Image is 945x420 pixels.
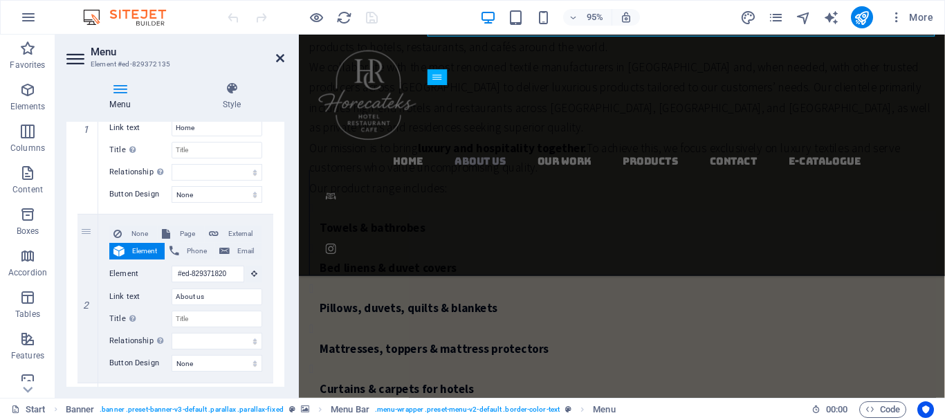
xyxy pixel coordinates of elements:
label: Relationship [109,164,172,181]
em: 2 [76,300,96,311]
button: pages [768,9,785,26]
i: Publish [854,10,870,26]
label: Button Design [109,186,172,203]
label: Title [109,142,172,158]
span: None [126,226,153,242]
label: Link text [109,120,172,136]
button: External [205,226,262,242]
p: Features [11,350,44,361]
button: text_generator [823,9,840,26]
span: Email [234,243,257,259]
label: Element [109,266,172,282]
h3: Element #ed-829372135 [91,58,257,71]
input: No element chosen [172,266,244,282]
i: This element contains a background [301,405,309,413]
i: AI Writer [823,10,839,26]
button: Email [215,243,262,259]
i: Pages (Ctrl+Alt+S) [768,10,784,26]
button: Usercentrics [917,401,934,418]
input: Title [172,311,262,327]
i: Design (Ctrl+Alt+Y) [740,10,756,26]
i: On resize automatically adjust zoom level to fit chosen device. [620,11,632,24]
i: Reload page [336,10,352,26]
em: 1 [76,124,96,135]
label: Title [109,311,172,327]
p: Content [12,184,43,195]
button: Element [109,243,165,259]
span: 00 00 [826,401,847,418]
p: Boxes [17,226,39,237]
span: Code [865,401,900,418]
span: Click to select. Double-click to edit [593,401,615,418]
input: Link text... [172,289,262,305]
nav: breadcrumb [66,401,616,418]
i: This element is a customizable preset [289,405,295,413]
input: Link text... [172,120,262,136]
button: Page [158,226,204,242]
p: Columns [10,143,45,154]
span: : [836,404,838,414]
button: None [109,226,157,242]
p: Accordion [8,267,47,278]
button: publish [851,6,873,28]
button: 95% [563,9,612,26]
h6: Session time [811,401,848,418]
span: More [890,10,933,24]
input: Title [172,142,262,158]
a: Click to cancel selection. Double-click to open Pages [11,401,46,418]
p: Elements [10,101,46,112]
i: This element is a customizable preset [565,405,571,413]
span: Page [174,226,200,242]
label: Relationship [109,333,172,349]
button: More [884,6,939,28]
h2: Menu [91,46,284,58]
h6: 95% [584,9,606,26]
span: External [223,226,257,242]
label: Link text [109,289,172,305]
span: Click to select. Double-click to edit [331,401,369,418]
h4: Menu [66,82,179,111]
button: navigator [796,9,812,26]
span: Phone [183,243,210,259]
button: Code [859,401,906,418]
h4: Style [179,82,284,111]
label: Button Design [109,355,172,372]
img: Editor Logo [80,9,183,26]
span: Click to select. Double-click to edit [66,401,95,418]
button: design [740,9,757,26]
button: reload [336,9,352,26]
span: . banner .preset-banner-v3-default .parallax .parallax-fixed [100,401,283,418]
button: Click here to leave preview mode and continue editing [308,9,324,26]
span: Element [129,243,160,259]
span: . menu-wrapper .preset-menu-v2-default .border-color-text [375,401,560,418]
button: Phone [165,243,214,259]
i: Navigator [796,10,811,26]
p: Favorites [10,60,45,71]
p: Tables [15,309,40,320]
